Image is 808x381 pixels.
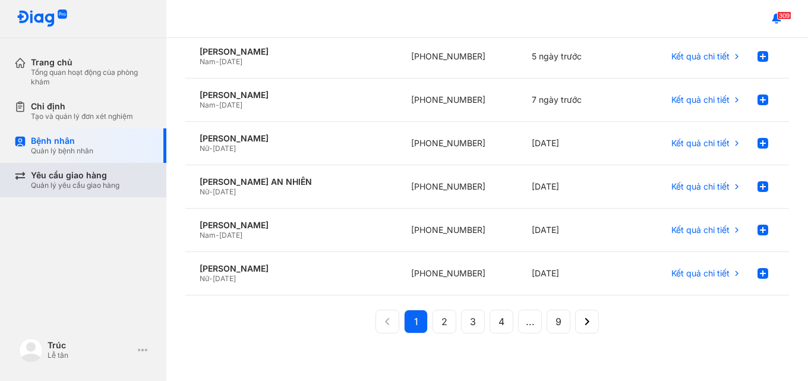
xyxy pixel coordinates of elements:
div: [PHONE_NUMBER] [397,165,517,209]
div: [DATE] [517,252,638,295]
img: logo [17,10,68,28]
span: - [209,144,213,153]
span: Nữ [200,274,209,283]
div: Yêu cầu giao hàng [31,170,119,181]
span: 309 [777,11,791,20]
span: - [209,187,213,196]
span: Kết quả chi tiết [671,225,730,235]
div: 5 ngày trước [517,35,638,78]
span: [DATE] [219,231,242,240]
span: Nam [200,57,216,66]
div: [DATE] [517,209,638,252]
span: Kết quả chi tiết [671,138,730,149]
div: [PERSON_NAME] [200,263,383,274]
span: Kết quả chi tiết [671,51,730,62]
div: [PERSON_NAME] [200,133,383,144]
div: Trang chủ [31,57,152,68]
span: 4 [498,314,504,329]
span: 1 [414,314,418,329]
span: - [216,57,219,66]
span: Kết quả chi tiết [671,95,730,105]
button: 3 [461,310,485,333]
span: 9 [555,314,561,329]
span: [DATE] [213,187,236,196]
img: logo [19,338,43,362]
span: 3 [470,314,476,329]
div: [PHONE_NUMBER] [397,252,517,295]
button: 1 [404,310,428,333]
div: Bệnh nhân [31,136,93,146]
div: [PHONE_NUMBER] [397,122,517,165]
span: [DATE] [213,274,236,283]
button: ... [518,310,542,333]
div: [PERSON_NAME] [200,90,383,100]
span: Nữ [200,144,209,153]
div: [PERSON_NAME] [200,46,383,57]
div: Tổng quan hoạt động của phòng khám [31,68,152,87]
div: [PHONE_NUMBER] [397,209,517,252]
span: Kết quả chi tiết [671,268,730,279]
div: Tạo và quản lý đơn xét nghiệm [31,112,133,121]
div: [PHONE_NUMBER] [397,35,517,78]
div: 7 ngày trước [517,78,638,122]
span: Nam [200,100,216,109]
div: Trúc [48,340,133,351]
div: [PERSON_NAME] AN NHIÊN [200,177,383,187]
div: [DATE] [517,122,638,165]
span: - [216,231,219,240]
span: [DATE] [213,144,236,153]
span: - [209,274,213,283]
span: ... [526,314,535,329]
div: Lễ tân [48,351,133,360]
span: [DATE] [219,57,242,66]
span: Nữ [200,187,209,196]
button: 9 [547,310,570,333]
span: - [216,100,219,109]
span: Nam [200,231,216,240]
span: Kết quả chi tiết [671,181,730,192]
div: [PHONE_NUMBER] [397,78,517,122]
div: [DATE] [517,165,638,209]
div: [PERSON_NAME] [200,220,383,231]
span: [DATE] [219,100,242,109]
div: Quản lý yêu cầu giao hàng [31,181,119,190]
button: 4 [490,310,513,333]
span: 2 [441,314,447,329]
button: 2 [433,310,456,333]
div: Quản lý bệnh nhân [31,146,93,156]
div: Chỉ định [31,101,133,112]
